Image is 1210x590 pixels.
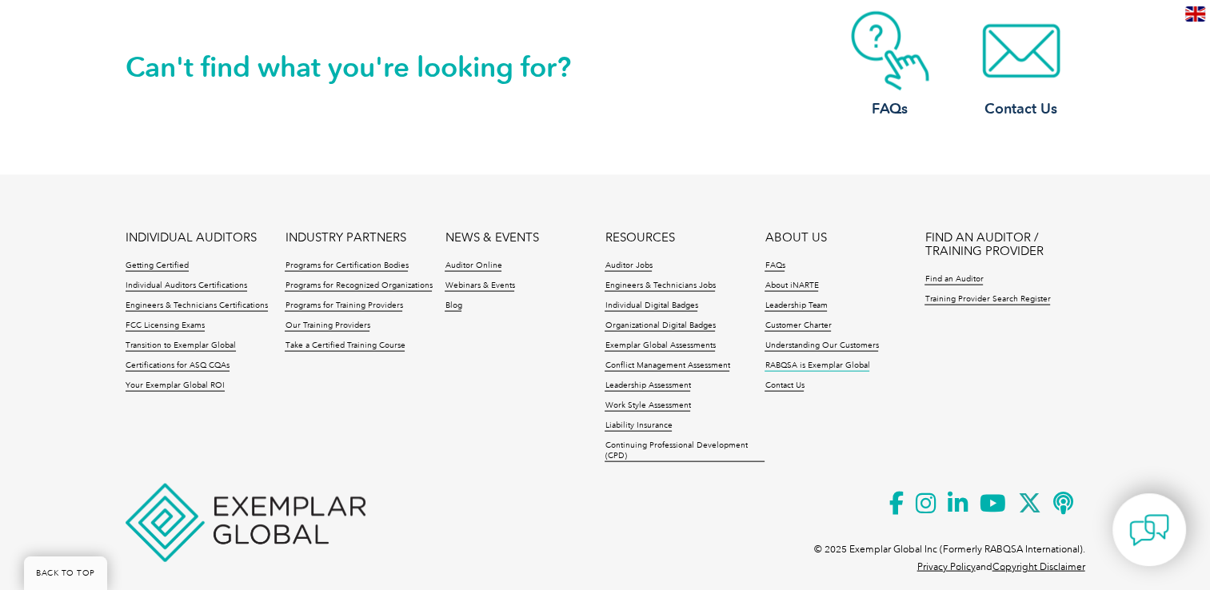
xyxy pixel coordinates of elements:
a: Privacy Policy [917,561,976,572]
a: Contact Us [765,381,804,392]
a: Programs for Recognized Organizations [285,281,432,292]
a: Find an Auditor [924,274,983,285]
a: Contact Us [957,11,1085,119]
img: contact-email.webp [957,11,1085,91]
a: FAQs [826,11,954,119]
a: Copyright Disclaimer [992,561,1085,572]
img: Exemplar Global [126,484,365,562]
a: Conflict Management Assessment [605,361,729,372]
a: Programs for Certification Bodies [285,261,408,272]
a: BACK TO TOP [24,556,107,590]
a: Liability Insurance [605,421,672,432]
a: Leadership Assessment [605,381,690,392]
img: contact-chat.png [1129,510,1169,550]
img: contact-faq.webp [826,11,954,91]
a: Take a Certified Training Course [285,341,405,352]
a: Training Provider Search Register [924,294,1050,305]
a: RESOURCES [605,231,674,245]
a: Webinars & Events [445,281,514,292]
a: Blog [445,301,461,312]
a: Transition to Exemplar Global [126,341,236,352]
a: FAQs [765,261,785,272]
img: en [1185,6,1205,22]
a: Engineers & Technicians Jobs [605,281,715,292]
h3: FAQs [826,99,954,119]
a: Auditor Jobs [605,261,652,272]
a: Exemplar Global Assessments [605,341,715,352]
h3: Contact Us [957,99,1085,119]
a: Understanding Our Customers [765,341,878,352]
h2: Can't find what you're looking for? [126,54,605,80]
a: About iNARTE [765,281,818,292]
a: INDUSTRY PARTNERS [285,231,405,245]
a: FCC Licensing Exams [126,321,205,332]
a: Work Style Assessment [605,401,690,412]
a: Certifications for ASQ CQAs [126,361,230,372]
a: Customer Charter [765,321,831,332]
a: Engineers & Technicians Certifications [126,301,268,312]
p: © 2025 Exemplar Global Inc (Formerly RABQSA International). [814,540,1085,558]
a: RABQSA is Exemplar Global [765,361,869,372]
a: Continuing Professional Development (CPD) [605,441,765,462]
a: ABOUT US [765,231,826,245]
p: and [917,558,1085,576]
a: Your Exemplar Global ROI [126,381,225,392]
a: Leadership Team [765,301,827,312]
a: Our Training Providers [285,321,369,332]
a: Auditor Online [445,261,501,272]
a: Individual Digital Badges [605,301,697,312]
a: Organizational Digital Badges [605,321,715,332]
a: FIND AN AUDITOR / TRAINING PROVIDER [924,231,1084,258]
a: Individual Auditors Certifications [126,281,247,292]
a: NEWS & EVENTS [445,231,538,245]
a: Programs for Training Providers [285,301,402,312]
a: INDIVIDUAL AUDITORS [126,231,257,245]
a: Getting Certified [126,261,189,272]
